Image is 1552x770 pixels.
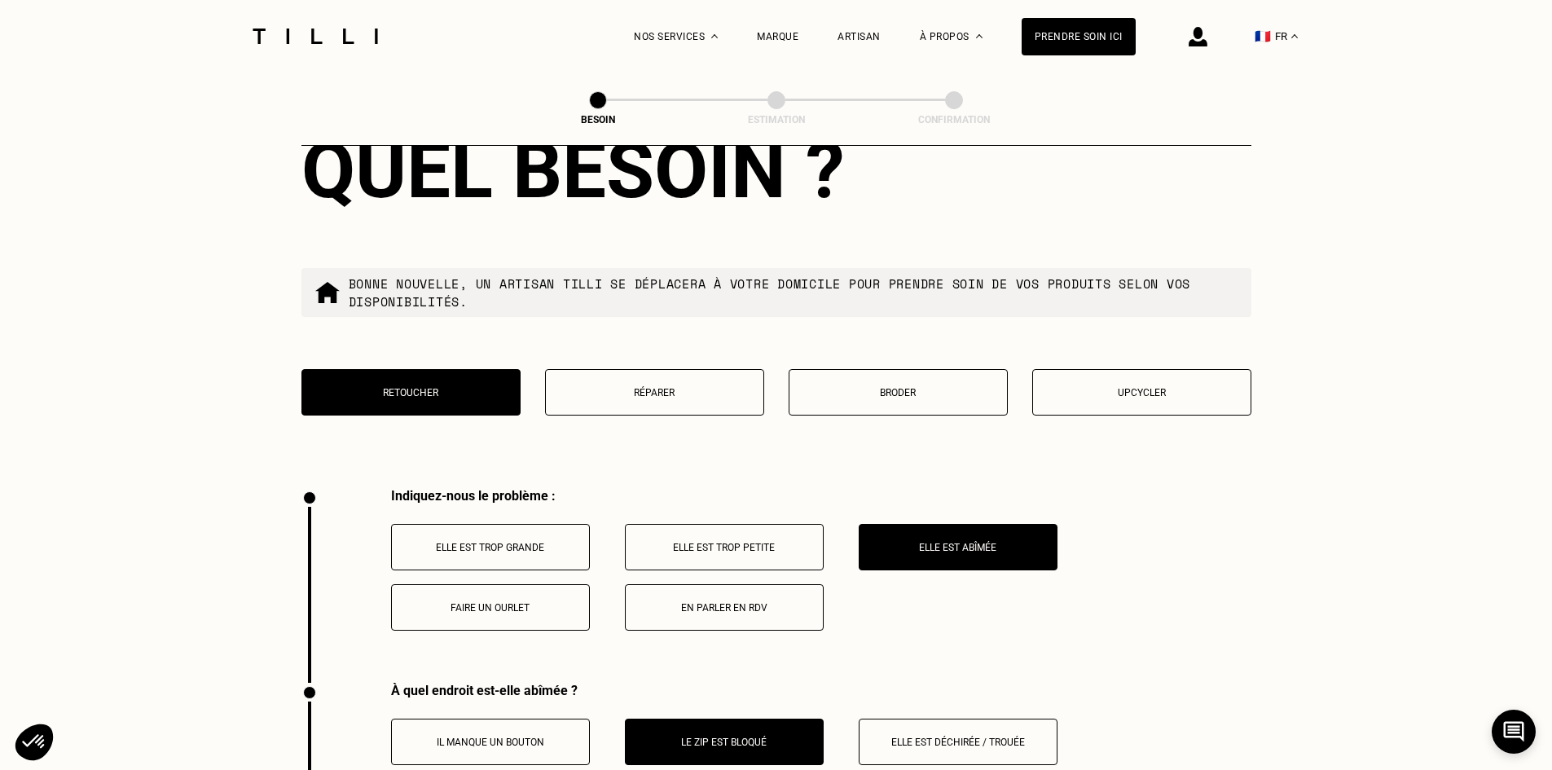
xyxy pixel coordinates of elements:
button: En parler en RDV [625,584,824,631]
img: Menu déroulant [711,34,718,38]
span: 🇫🇷 [1255,29,1271,44]
p: Elle est trop petite [634,542,815,553]
p: Retoucher [310,387,512,398]
button: Réparer [545,369,764,416]
button: Retoucher [301,369,521,416]
p: Elle est déchirée / trouée [868,737,1049,748]
p: Broder [798,387,999,398]
div: Estimation [695,114,858,125]
button: Upcycler [1032,369,1251,416]
p: Le zip est bloqué [634,737,815,748]
p: Upcycler [1041,387,1242,398]
button: Elle est déchirée / trouée [859,719,1057,765]
a: Artisan [838,31,881,42]
div: Quel besoin ? [301,125,1251,216]
img: menu déroulant [1291,34,1298,38]
button: Il manque un bouton [391,719,590,765]
div: Indiquez-nous le problème : [391,488,1251,504]
p: Elle est trop grande [400,542,581,553]
img: commande à domicile [314,279,341,306]
p: Il manque un bouton [400,737,581,748]
img: icône connexion [1189,27,1207,46]
button: Le zip est bloqué [625,719,824,765]
p: Réparer [554,387,755,398]
a: Prendre soin ici [1022,18,1136,55]
button: Elle est trop grande [391,524,590,570]
p: Elle est abîmée [868,542,1049,553]
p: En parler en RDV [634,602,815,614]
div: Confirmation [873,114,1035,125]
a: Marque [757,31,798,42]
img: Logo du service de couturière Tilli [247,29,384,44]
button: Faire un ourlet [391,584,590,631]
img: Menu déroulant à propos [976,34,983,38]
div: À quel endroit est-elle abîmée ? [391,683,1057,698]
button: Elle est abîmée [859,524,1057,570]
button: Elle est trop petite [625,524,824,570]
p: Bonne nouvelle, un artisan tilli se déplacera à votre domicile pour prendre soin de vos produits ... [349,275,1238,310]
button: Broder [789,369,1008,416]
p: Faire un ourlet [400,602,581,614]
div: Besoin [517,114,679,125]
